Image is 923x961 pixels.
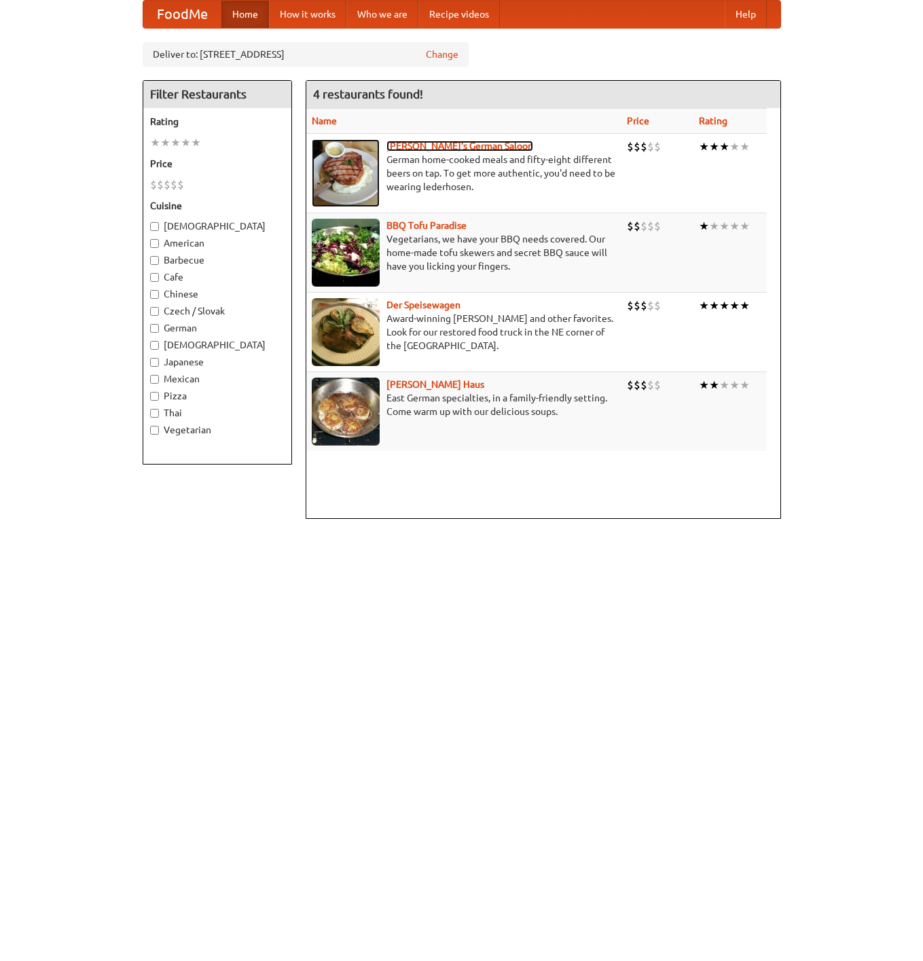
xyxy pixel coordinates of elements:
a: FoodMe [143,1,221,28]
a: [PERSON_NAME]'s German Saloon [386,141,533,151]
label: Japanese [150,355,285,369]
label: [DEMOGRAPHIC_DATA] [150,219,285,233]
li: $ [647,219,654,234]
li: ★ [160,135,170,150]
label: Cafe [150,270,285,284]
li: $ [640,219,647,234]
p: Vegetarians, we have your BBQ needs covered. Our home-made tofu skewers and secret BBQ sauce will... [312,232,616,273]
input: Chinese [150,290,159,299]
a: Price [627,115,649,126]
input: Japanese [150,358,159,367]
li: $ [150,177,157,192]
h5: Price [150,157,285,170]
li: ★ [719,139,729,154]
label: Barbecue [150,253,285,267]
li: ★ [719,219,729,234]
li: $ [634,298,640,313]
b: [PERSON_NAME] Haus [386,379,484,390]
label: Mexican [150,372,285,386]
a: Der Speisewagen [386,300,460,310]
li: $ [164,177,170,192]
input: Mexican [150,375,159,384]
a: Who we are [346,1,418,28]
input: Cafe [150,273,159,282]
li: ★ [699,219,709,234]
li: ★ [740,219,750,234]
li: ★ [729,378,740,393]
label: American [150,236,285,250]
li: $ [627,378,634,393]
li: $ [640,298,647,313]
li: $ [654,378,661,393]
li: ★ [740,378,750,393]
p: East German specialties, in a family-friendly setting. Come warm up with our delicious soups. [312,391,616,418]
li: $ [627,219,634,234]
a: How it works [269,1,346,28]
label: Thai [150,406,285,420]
img: tofuparadise.jpg [312,219,380,287]
input: Barbecue [150,256,159,265]
input: Vegetarian [150,426,159,435]
img: speisewagen.jpg [312,298,380,366]
li: ★ [729,139,740,154]
li: ★ [699,378,709,393]
li: $ [654,139,661,154]
li: ★ [729,219,740,234]
label: [DEMOGRAPHIC_DATA] [150,338,285,352]
h5: Cuisine [150,199,285,213]
li: ★ [181,135,191,150]
a: Help [725,1,767,28]
li: $ [654,219,661,234]
li: $ [640,139,647,154]
li: ★ [699,298,709,313]
img: kohlhaus.jpg [312,378,380,446]
li: $ [634,378,640,393]
input: American [150,239,159,248]
li: ★ [740,139,750,154]
label: Chinese [150,287,285,301]
li: ★ [729,298,740,313]
input: [DEMOGRAPHIC_DATA] [150,222,159,231]
p: Award-winning [PERSON_NAME] and other favorites. Look for our restored food truck in the NE corne... [312,312,616,352]
div: Deliver to: [STREET_ADDRESS] [143,42,469,67]
a: BBQ Tofu Paradise [386,220,467,231]
li: ★ [719,298,729,313]
li: $ [647,139,654,154]
li: $ [177,177,184,192]
label: Pizza [150,389,285,403]
li: ★ [699,139,709,154]
li: ★ [719,378,729,393]
li: $ [627,139,634,154]
li: ★ [709,219,719,234]
li: ★ [709,378,719,393]
label: German [150,321,285,335]
li: ★ [709,298,719,313]
li: ★ [150,135,160,150]
h5: Rating [150,115,285,128]
a: Rating [699,115,727,126]
li: $ [640,378,647,393]
img: esthers.jpg [312,139,380,207]
li: $ [634,139,640,154]
li: ★ [170,135,181,150]
li: ★ [709,139,719,154]
li: $ [647,378,654,393]
a: Recipe videos [418,1,500,28]
input: [DEMOGRAPHIC_DATA] [150,341,159,350]
li: $ [634,219,640,234]
li: ★ [191,135,201,150]
label: Czech / Slovak [150,304,285,318]
a: Home [221,1,269,28]
label: Vegetarian [150,423,285,437]
h4: Filter Restaurants [143,81,291,108]
li: ★ [740,298,750,313]
li: $ [170,177,177,192]
li: $ [627,298,634,313]
li: $ [654,298,661,313]
ng-pluralize: 4 restaurants found! [313,88,423,101]
p: German home-cooked meals and fifty-eight different beers on tap. To get more authentic, you'd nee... [312,153,616,194]
input: Pizza [150,392,159,401]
